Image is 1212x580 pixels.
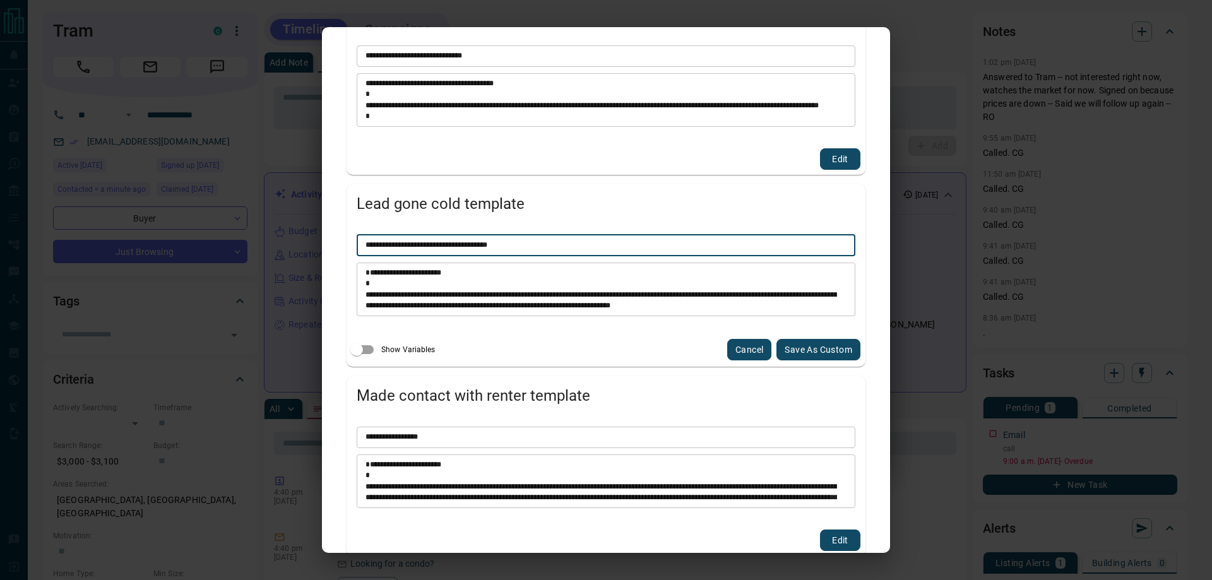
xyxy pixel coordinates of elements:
[357,386,855,406] span: Made contact with renter template
[820,148,860,170] button: edit template
[357,194,855,215] span: Lead gone cold template
[727,339,771,360] button: cancel editing template
[381,344,436,355] span: Show Variables
[820,530,860,551] button: edit template
[776,339,860,360] button: save template as custom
